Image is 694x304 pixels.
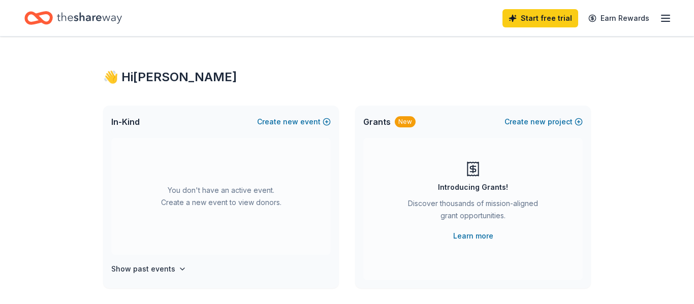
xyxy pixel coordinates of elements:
[111,116,140,128] span: In-Kind
[504,116,583,128] button: Createnewproject
[453,230,493,242] a: Learn more
[111,263,186,275] button: Show past events
[395,116,416,127] div: New
[24,6,122,30] a: Home
[111,263,175,275] h4: Show past events
[103,69,591,85] div: 👋 Hi [PERSON_NAME]
[582,9,655,27] a: Earn Rewards
[502,9,578,27] a: Start free trial
[111,138,331,255] div: You don't have an active event. Create a new event to view donors.
[404,197,542,226] div: Discover thousands of mission-aligned grant opportunities.
[530,116,546,128] span: new
[438,181,508,193] div: Introducing Grants!
[363,116,391,128] span: Grants
[257,116,331,128] button: Createnewevent
[283,116,298,128] span: new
